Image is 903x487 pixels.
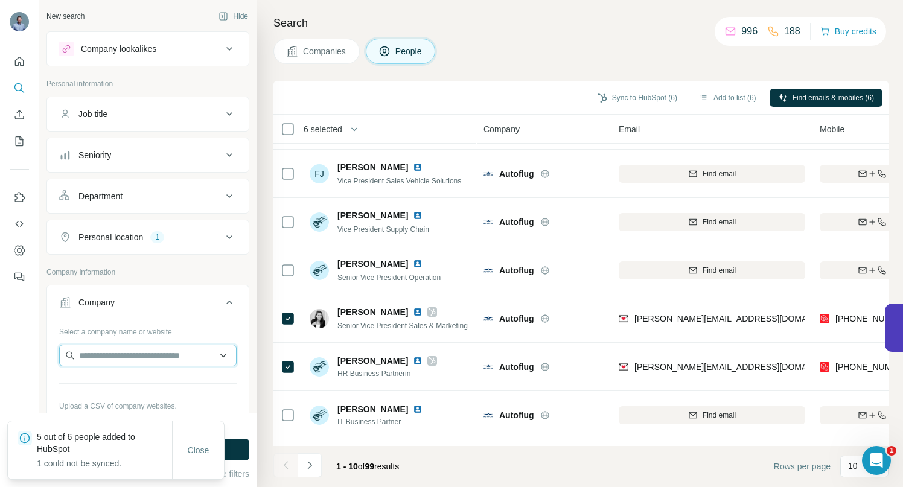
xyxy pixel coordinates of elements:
p: Your list is private and won't be saved or shared. [59,412,237,422]
button: Buy credits [820,23,876,40]
span: Close [188,444,209,456]
p: 10 [848,460,858,472]
button: Department [47,182,249,211]
img: Logo of Autoflug [483,314,493,323]
div: FJ [310,164,329,183]
button: Add to list (6) [691,89,765,107]
span: [PERSON_NAME] [337,161,408,173]
iframe: Intercom live chat [862,446,891,475]
span: 1 - 10 [336,462,358,471]
span: [PERSON_NAME][EMAIL_ADDRESS][DOMAIN_NAME] [634,314,847,323]
div: Company [78,296,115,308]
button: Find email [619,406,805,424]
img: Logo of Autoflug [483,169,493,179]
p: 5 out of 6 people added to HubSpot [37,431,172,455]
button: Enrich CSV [10,104,29,126]
button: Use Surfe on LinkedIn [10,186,29,208]
button: Search [10,77,29,99]
span: Autoflug [499,313,534,325]
div: Select a company name or website [59,322,237,337]
span: Find emails & mobiles (6) [793,92,874,103]
img: Logo of Autoflug [483,410,493,420]
button: Company [47,288,249,322]
div: Company lookalikes [81,43,156,55]
div: New search [46,11,85,22]
span: [PERSON_NAME][EMAIL_ADDRESS][DOMAIN_NAME] [634,362,847,372]
button: Personal location1 [47,223,249,252]
img: provider findymail logo [619,361,628,373]
button: Find email [619,261,805,279]
img: Avatar [310,261,329,280]
div: Department [78,190,123,202]
div: 1 [150,232,164,243]
img: Logo of Autoflug [483,217,493,227]
img: Avatar [310,309,329,328]
button: Find email [619,213,805,231]
span: Rows per page [774,460,831,473]
span: Email [619,123,640,135]
span: Autoflug [499,216,534,228]
button: Seniority [47,141,249,170]
div: Job title [78,108,107,120]
span: IT Business Partner [337,416,427,427]
span: People [395,45,423,57]
span: [PERSON_NAME] [337,306,408,318]
span: Company [483,123,520,135]
img: Logo of Autoflug [483,362,493,372]
img: LinkedIn logo [413,356,423,366]
p: Upload a CSV of company websites. [59,401,237,412]
span: Find email [703,410,736,421]
span: [PERSON_NAME] [337,355,408,367]
button: Find email [619,165,805,183]
div: Seniority [78,149,111,161]
button: Hide [210,7,257,25]
img: LinkedIn logo [413,162,423,172]
span: Find email [703,217,736,228]
img: provider prospeo logo [820,361,829,373]
div: Personal location [78,231,143,243]
span: Autoflug [499,361,534,373]
span: Senior Vice President Operation [337,273,441,282]
span: [PERSON_NAME] [337,258,408,270]
span: 1 [887,446,896,456]
button: Use Surfe API [10,213,29,235]
p: 996 [741,24,758,39]
button: Company lookalikes [47,34,249,63]
span: Find email [703,168,736,179]
span: Autoflug [499,168,534,180]
button: Find emails & mobiles (6) [770,89,882,107]
img: Avatar [310,212,329,232]
img: Avatar [10,12,29,31]
button: My lists [10,130,29,152]
span: Vice President Sales Vehicle Solutions [337,177,461,185]
img: Avatar [310,406,329,425]
button: Quick start [10,51,29,72]
button: Sync to HubSpot (6) [589,89,686,107]
button: Navigate to next page [298,453,322,477]
p: 1 could not be synced. [37,457,172,469]
span: Autoflug [499,409,534,421]
button: Feedback [10,266,29,288]
span: [PERSON_NAME] [337,403,408,415]
img: provider findymail logo [619,313,628,325]
span: Vice President Supply Chain [337,225,429,234]
img: LinkedIn logo [413,404,423,414]
img: Logo of Autoflug [483,266,493,275]
button: Close [179,439,218,461]
span: Mobile [820,123,844,135]
span: HR Business Partnerin [337,368,437,379]
p: Personal information [46,78,249,89]
p: 188 [784,24,800,39]
img: LinkedIn logo [413,211,423,220]
img: LinkedIn logo [413,259,423,269]
span: of [358,462,365,471]
span: Autoflug [499,264,534,276]
span: Companies [303,45,347,57]
span: 6 selected [304,123,342,135]
span: 99 [365,462,375,471]
span: [PERSON_NAME] [337,209,408,221]
img: provider prospeo logo [820,313,829,325]
p: Company information [46,267,249,278]
img: Avatar [310,357,329,377]
span: results [336,462,399,471]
